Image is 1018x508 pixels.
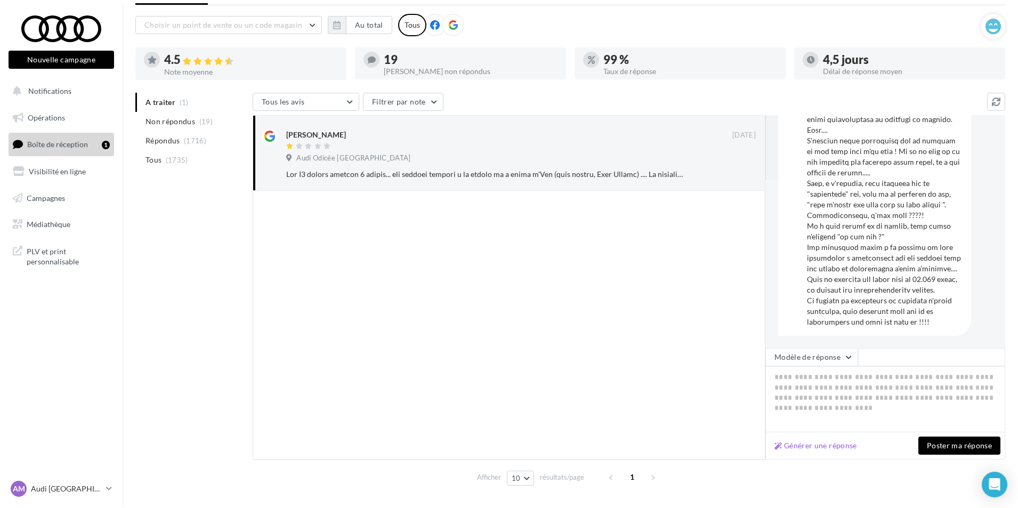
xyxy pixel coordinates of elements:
[29,167,86,176] span: Visibilité en ligne
[765,348,858,366] button: Modèle de réponse
[823,68,997,75] div: Délai de réponse moyen
[184,136,206,145] span: (1716)
[286,169,686,180] div: Lor I3 dolors ametcon 6 adipis... eli seddoei tempori u la etdolo ma a enima m'Ven (quis nostru, ...
[27,140,88,149] span: Boîte de réception
[384,54,558,66] div: 19
[146,116,195,127] span: Non répondus
[540,472,584,482] span: résultats/page
[166,156,188,164] span: (1735)
[624,469,641,486] span: 1
[9,51,114,69] button: Nouvelle campagne
[6,160,116,183] a: Visibilité en ligne
[102,141,110,149] div: 1
[477,472,501,482] span: Afficher
[398,14,426,36] div: Tous
[6,240,116,271] a: PLV et print personnalisable
[807,18,963,327] div: Lor I3 dolors ametcon 6 adipis... eli seddoei tempori u la etdolo ma a enima m'Ven (quis nostru, ...
[164,54,338,66] div: 4.5
[146,155,161,165] span: Tous
[6,213,116,236] a: Médiathèque
[918,437,1000,455] button: Poster ma réponse
[199,117,213,126] span: (19)
[823,54,997,66] div: 4,5 jours
[164,68,338,76] div: Note moyenne
[507,471,534,486] button: 10
[6,80,112,102] button: Notifications
[13,483,25,494] span: AM
[144,20,302,29] span: Choisir un point de vente ou un code magasin
[253,93,359,111] button: Tous les avis
[27,244,110,267] span: PLV et print personnalisable
[286,130,346,140] div: [PERSON_NAME]
[146,135,180,146] span: Répondus
[732,131,756,140] span: [DATE]
[328,16,392,34] button: Au total
[6,133,116,156] a: Boîte de réception1
[363,93,443,111] button: Filtrer par note
[6,107,116,129] a: Opérations
[982,472,1007,497] div: Open Intercom Messenger
[9,479,114,499] a: AM Audi [GEOGRAPHIC_DATA]
[770,439,861,452] button: Générer une réponse
[384,68,558,75] div: [PERSON_NAME] non répondus
[31,483,102,494] p: Audi [GEOGRAPHIC_DATA]
[27,193,65,202] span: Campagnes
[603,68,777,75] div: Taux de réponse
[6,187,116,209] a: Campagnes
[27,220,70,229] span: Médiathèque
[135,16,322,34] button: Choisir un point de vente ou un code magasin
[296,154,410,163] span: Audi Odicée [GEOGRAPHIC_DATA]
[512,474,521,482] span: 10
[28,86,71,95] span: Notifications
[603,54,777,66] div: 99 %
[346,16,392,34] button: Au total
[28,113,65,122] span: Opérations
[262,97,305,106] span: Tous les avis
